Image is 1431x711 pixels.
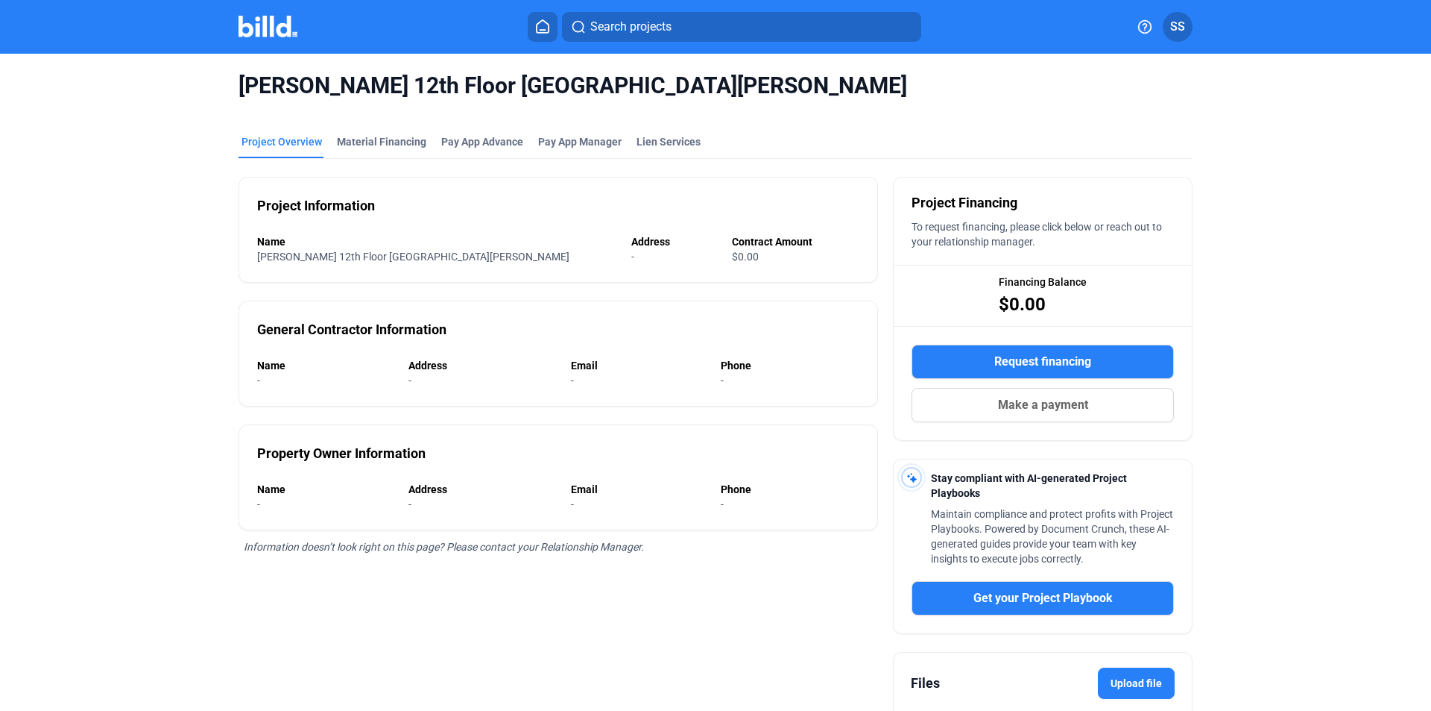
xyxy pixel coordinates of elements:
span: - [571,375,574,386]
span: [PERSON_NAME] 12th Floor [GEOGRAPHIC_DATA][PERSON_NAME] [238,72,1192,100]
div: Email [571,482,706,497]
span: SS [1170,18,1185,36]
label: Upload file [1098,668,1175,699]
span: Get your Project Playbook [973,589,1113,607]
div: Address [408,358,555,373]
button: Search projects [562,12,921,42]
div: Name [257,358,394,373]
span: - [721,375,724,386]
div: Contract Amount [732,234,859,249]
div: General Contractor Information [257,319,446,340]
span: Request financing [994,353,1091,371]
button: Request financing [912,345,1174,379]
span: - [721,498,724,510]
span: Project Financing [912,192,1017,213]
div: Name [257,234,616,249]
span: Make a payment [998,396,1088,414]
div: Files [911,673,940,694]
span: Information doesn’t look right on this page? Please contact your Relationship Manager. [244,541,644,553]
span: - [408,375,411,386]
span: - [631,251,634,263]
span: - [257,498,260,510]
div: Material Financing [337,134,426,149]
div: Address [631,234,717,249]
div: Name [257,482,394,497]
div: Project Overview [241,134,322,149]
span: To request financing, please click below or reach out to your relationship manager. [912,221,1162,248]
span: Maintain compliance and protect profits with Project Playbooks. Powered by Document Crunch, these... [931,508,1173,565]
div: Property Owner Information [257,443,426,464]
div: Phone [721,482,859,497]
span: Search projects [590,18,672,36]
div: Address [408,482,555,497]
span: $0.00 [999,292,1046,316]
img: Billd Company Logo [238,16,297,37]
span: $0.00 [732,251,759,263]
span: Stay compliant with AI-generated Project Playbooks [931,472,1127,499]
span: Pay App Manager [538,134,622,149]
div: Phone [721,358,859,373]
span: - [408,498,411,510]
span: - [571,498,574,510]
button: Make a payment [912,388,1174,422]
span: - [257,375,260,386]
span: Financing Balance [999,275,1087,289]
div: Lien Services [636,134,701,149]
button: Get your Project Playbook [912,581,1174,616]
button: SS [1163,12,1192,42]
div: Pay App Advance [441,134,523,149]
span: [PERSON_NAME] 12th Floor [GEOGRAPHIC_DATA][PERSON_NAME] [257,251,569,263]
div: Email [571,358,706,373]
div: Project Information [257,195,375,216]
